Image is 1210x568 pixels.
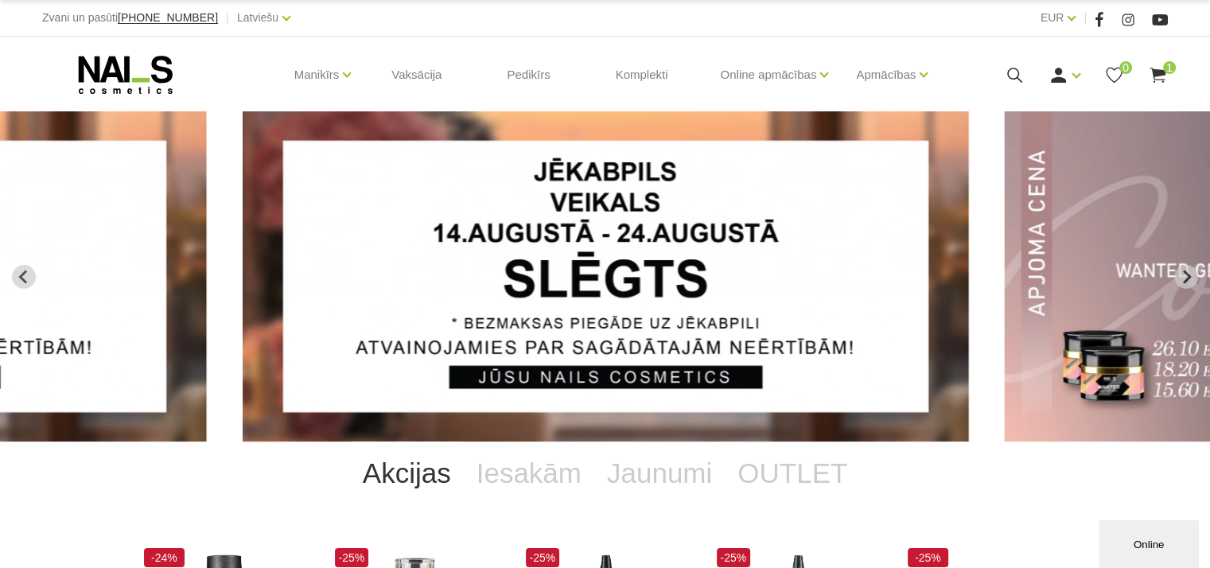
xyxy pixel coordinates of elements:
a: Vaksācija [379,37,454,113]
a: Pedikīrs [494,37,562,113]
iframe: chat widget [1099,517,1202,568]
span: -25% [335,548,369,567]
button: Previous slide [12,265,36,289]
a: OUTLET [725,442,860,505]
a: EUR [1041,8,1064,27]
a: Online apmācības [720,43,816,107]
a: [PHONE_NUMBER] [118,12,218,24]
a: 0 [1104,65,1124,85]
a: Iesakām [464,442,594,505]
a: Manikīrs [294,43,340,107]
span: -25% [526,548,560,567]
span: 0 [1119,61,1132,74]
li: 4 of 14 [243,111,969,442]
span: -25% [908,548,949,567]
a: Jaunumi [594,442,725,505]
span: -25% [717,548,751,567]
a: 1 [1148,65,1168,85]
button: Next slide [1174,265,1198,289]
span: | [226,8,229,28]
a: Latviešu [237,8,278,27]
span: | [1084,8,1087,28]
span: [PHONE_NUMBER] [118,11,218,24]
span: 1 [1163,61,1176,74]
span: -24% [144,548,185,567]
div: Zvani un pasūti [42,8,218,28]
a: Apmācības [856,43,916,107]
a: Akcijas [350,442,464,505]
a: Komplekti [603,37,681,113]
